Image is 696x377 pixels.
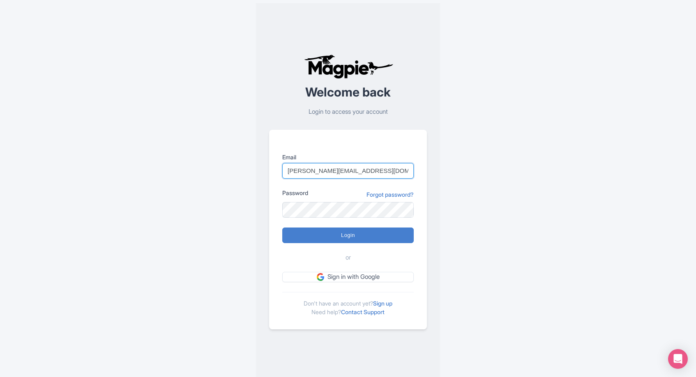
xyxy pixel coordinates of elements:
[282,188,308,197] label: Password
[668,349,688,369] div: Open Intercom Messenger
[282,292,414,316] div: Don't have an account yet? Need help?
[269,85,427,99] h2: Welcome back
[346,253,351,262] span: or
[373,300,392,307] a: Sign up
[317,273,324,280] img: google.svg
[366,190,414,199] a: Forgot password?
[282,272,414,282] a: Sign in with Google
[302,54,394,79] img: logo-ab69f6fb50320c5b225c76a69d11143b.png
[282,163,414,179] input: you@example.com
[341,308,385,315] a: Contact Support
[269,107,427,117] p: Login to access your account
[282,153,414,161] label: Email
[282,228,414,243] input: Login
